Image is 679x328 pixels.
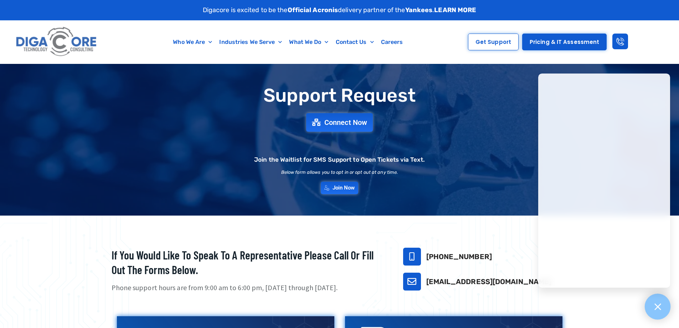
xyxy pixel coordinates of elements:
h2: Below form allows you to opt in or opt out at any time. [281,170,398,175]
nav: Menu [134,34,443,50]
h2: Join the Waitlist for SMS Support to Open Tickets via Text. [254,157,425,163]
a: Industries We Serve [216,34,286,50]
a: [PHONE_NUMBER] [426,252,492,261]
a: Contact Us [332,34,377,50]
p: Digacore is excited to be the delivery partner of the . [203,5,477,15]
p: Phone support hours are from 9:00 am to 6:00 pm, [DATE] through [DATE]. [112,283,385,293]
strong: Official Acronis [288,6,338,14]
a: What We Do [286,34,332,50]
span: Get Support [475,39,511,45]
iframe: Chatgenie Messenger [538,74,670,288]
a: Who We Are [169,34,216,50]
span: Connect Now [324,119,367,126]
a: Connect Now [306,113,373,132]
a: [EMAIL_ADDRESS][DOMAIN_NAME] [426,277,552,286]
a: support@digacore.com [403,273,421,291]
a: 732-646-5725 [403,248,421,266]
img: Digacore logo 1 [14,24,99,60]
a: Join Now [321,182,359,194]
h2: If you would like to speak to a representative please call or fill out the forms below. [112,248,385,277]
span: Pricing & IT Assessment [530,39,599,45]
a: Pricing & IT Assessment [522,34,607,50]
a: Careers [377,34,407,50]
strong: Yankees [405,6,433,14]
a: LEARN MORE [434,6,476,14]
a: Get Support [468,34,519,50]
span: Join Now [333,185,355,191]
h1: Support Request [94,85,586,106]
